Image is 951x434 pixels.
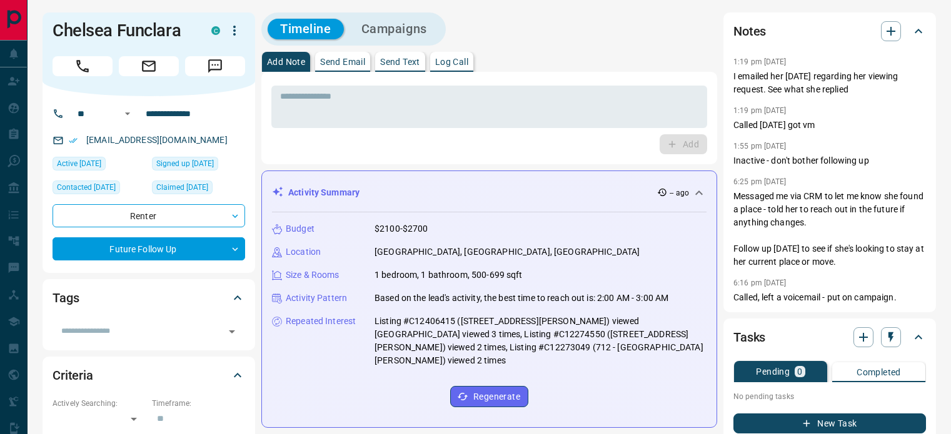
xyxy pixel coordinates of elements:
[797,367,802,376] p: 0
[53,288,79,308] h2: Tags
[733,106,787,115] p: 1:19 pm [DATE]
[272,181,707,204] div: Activity Summary-- ago
[53,157,146,174] div: Tue Oct 07 2025
[756,367,790,376] p: Pending
[320,57,365,66] p: Send Email
[375,222,428,235] p: $2100-$2700
[185,56,245,76] span: Message
[733,413,926,433] button: New Task
[857,368,901,377] p: Completed
[733,154,926,167] p: Inactive - don't bother following up
[120,106,135,121] button: Open
[450,386,528,407] button: Regenerate
[119,56,179,76] span: Email
[53,56,113,76] span: Call
[375,315,707,367] p: Listing #C12406415 ([STREET_ADDRESS][PERSON_NAME]) viewed [GEOGRAPHIC_DATA] viewed 3 times, Listi...
[733,16,926,46] div: Notes
[733,57,787,66] p: 1:19 pm [DATE]
[349,19,440,39] button: Campaigns
[670,187,689,199] p: -- ago
[733,322,926,352] div: Tasks
[53,398,146,409] p: Actively Searching:
[53,283,245,313] div: Tags
[53,365,93,385] h2: Criteria
[69,136,78,145] svg: Email Verified
[53,237,245,260] div: Future Follow Up
[286,222,314,235] p: Budget
[733,327,765,347] h2: Tasks
[152,398,245,409] p: Timeframe:
[223,323,241,340] button: Open
[53,180,146,198] div: Fri Oct 10 2025
[286,269,340,282] p: Size & Rooms
[268,19,344,39] button: Timeline
[267,57,305,66] p: Add Note
[156,181,208,194] span: Claimed [DATE]
[286,315,356,328] p: Repeated Interest
[286,292,347,305] p: Activity Pattern
[152,157,245,174] div: Fri Jul 31 2020
[86,135,228,145] a: [EMAIL_ADDRESS][DOMAIN_NAME]
[57,157,101,170] span: Active [DATE]
[733,119,926,132] p: Called [DATE] got vm
[435,57,468,66] p: Log Call
[152,180,245,198] div: Fri Oct 10 2025
[733,21,766,41] h2: Notes
[733,142,787,150] p: 1:55 pm [DATE]
[375,292,668,305] p: Based on the lead's activity, the best time to reach out is: 2:00 AM - 3:00 AM
[733,291,926,304] p: Called, left a voicemail - put on campaign.
[156,157,214,170] span: Signed up [DATE]
[53,204,245,227] div: Renter
[53,21,193,41] h1: Chelsea Funclara
[57,181,116,194] span: Contacted [DATE]
[286,245,321,259] p: Location
[733,70,926,96] p: I emailed her [DATE] regarding her viewing request. See what she replied
[380,57,420,66] p: Send Text
[375,245,640,259] p: [GEOGRAPHIC_DATA], [GEOGRAPHIC_DATA], [GEOGRAPHIC_DATA]
[53,360,245,390] div: Criteria
[733,279,787,287] p: 6:16 pm [DATE]
[733,177,787,186] p: 6:25 pm [DATE]
[288,186,360,199] p: Activity Summary
[733,387,926,406] p: No pending tasks
[211,26,220,35] div: condos.ca
[733,190,926,269] p: Messaged me via CRM to let me know she found a place - told her to reach out in the future if any...
[375,269,523,282] p: 1 bedroom, 1 bathroom, 500-699 sqft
